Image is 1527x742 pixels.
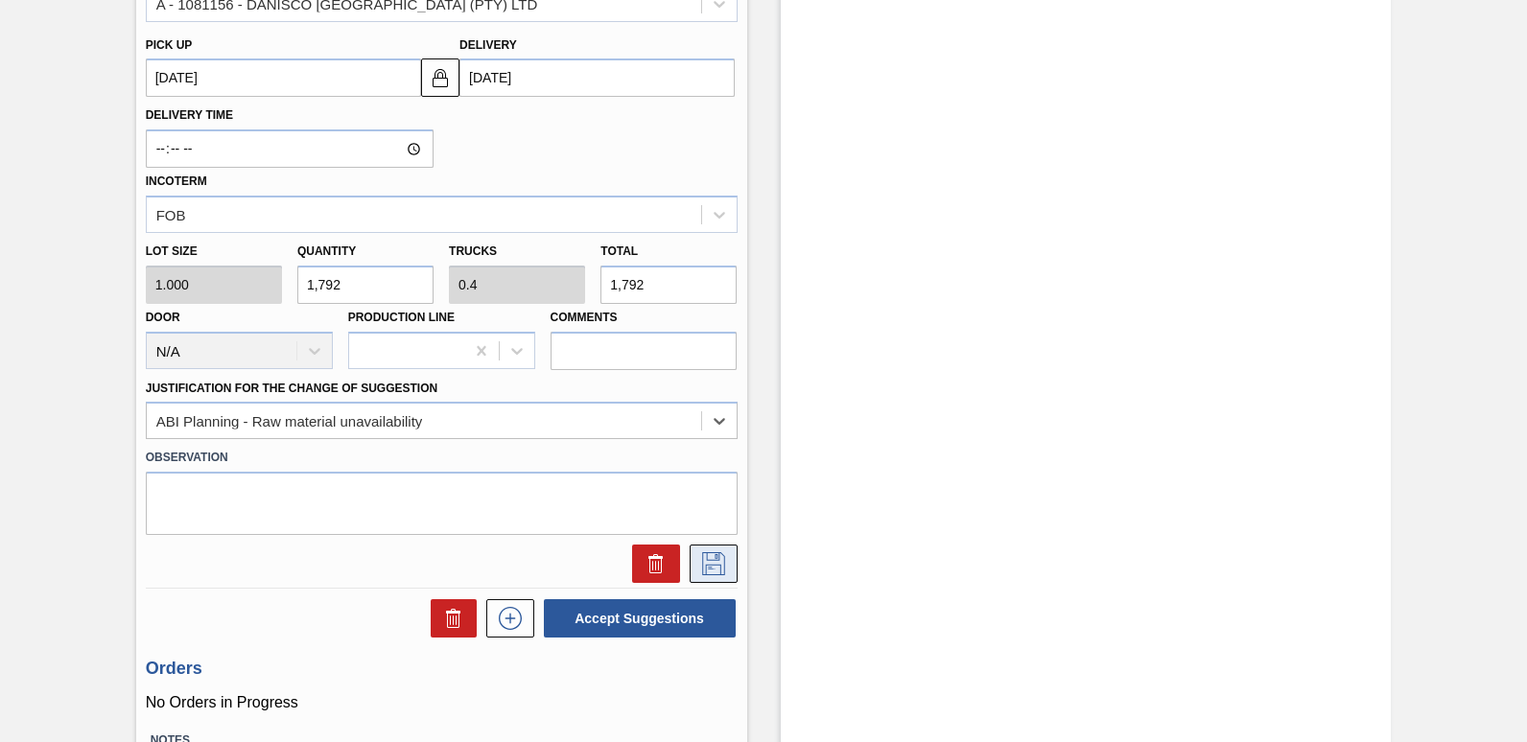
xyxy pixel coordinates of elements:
[544,599,736,638] button: Accept Suggestions
[551,304,738,332] label: Comments
[146,58,421,97] input: mm/dd/yyyy
[146,38,193,52] label: Pick up
[156,413,423,429] div: ABI Planning - Raw material unavailability
[146,174,207,188] label: Incoterm
[146,311,180,324] label: Door
[146,102,434,129] label: Delivery Time
[429,66,452,89] img: locked
[146,694,738,711] p: No Orders in Progress
[600,244,638,258] label: Total
[459,58,735,97] input: mm/dd/yyyy
[477,599,534,638] div: New suggestion
[534,597,738,639] div: Accept Suggestions
[680,545,738,583] div: Save Suggestion
[623,545,680,583] div: Delete Suggestion
[156,206,186,222] div: FOB
[146,444,738,472] label: Observation
[146,659,738,679] h3: Orders
[146,382,437,395] label: Justification for the Change of Suggestion
[297,244,356,258] label: Quantity
[449,244,497,258] label: Trucks
[421,599,477,638] div: Delete Suggestions
[146,238,282,266] label: Lot size
[421,58,459,97] button: locked
[348,311,455,324] label: Production Line
[459,38,517,52] label: Delivery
